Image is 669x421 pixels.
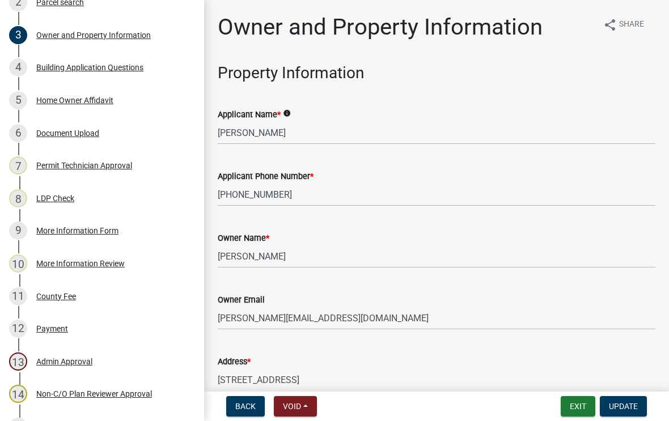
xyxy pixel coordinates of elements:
[9,254,27,273] div: 10
[9,26,27,44] div: 3
[9,222,27,240] div: 9
[9,385,27,403] div: 14
[9,124,27,142] div: 6
[36,194,74,202] div: LDP Check
[594,14,653,36] button: shareShare
[600,396,647,416] button: Update
[218,173,314,181] label: Applicant Phone Number
[36,96,113,104] div: Home Owner Affidavit
[218,111,281,119] label: Applicant Name
[9,320,27,338] div: 12
[9,352,27,371] div: 13
[9,91,27,109] div: 5
[36,31,151,39] div: Owner and Property Information
[36,260,125,267] div: More Information Review
[36,358,92,365] div: Admin Approval
[226,396,265,416] button: Back
[9,189,27,207] div: 8
[283,402,301,411] span: Void
[603,18,617,32] i: share
[36,129,99,137] div: Document Upload
[218,296,265,304] label: Owner Email
[619,18,644,32] span: Share
[218,14,543,41] h1: Owner and Property Information
[36,325,68,333] div: Payment
[218,358,251,366] label: Address
[9,156,27,175] div: 7
[9,287,27,305] div: 11
[36,63,143,71] div: Building Application Questions
[609,402,638,411] span: Update
[36,161,132,169] div: Permit Technician Approval
[235,402,256,411] span: Back
[9,58,27,76] div: 4
[36,227,118,235] div: More Information Form
[561,396,595,416] button: Exit
[274,396,317,416] button: Void
[218,235,269,243] label: Owner Name
[36,292,76,300] div: County Fee
[36,390,152,398] div: Non-C/O Plan Reviewer Approval
[283,109,291,117] i: info
[218,63,655,83] h3: Property Information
